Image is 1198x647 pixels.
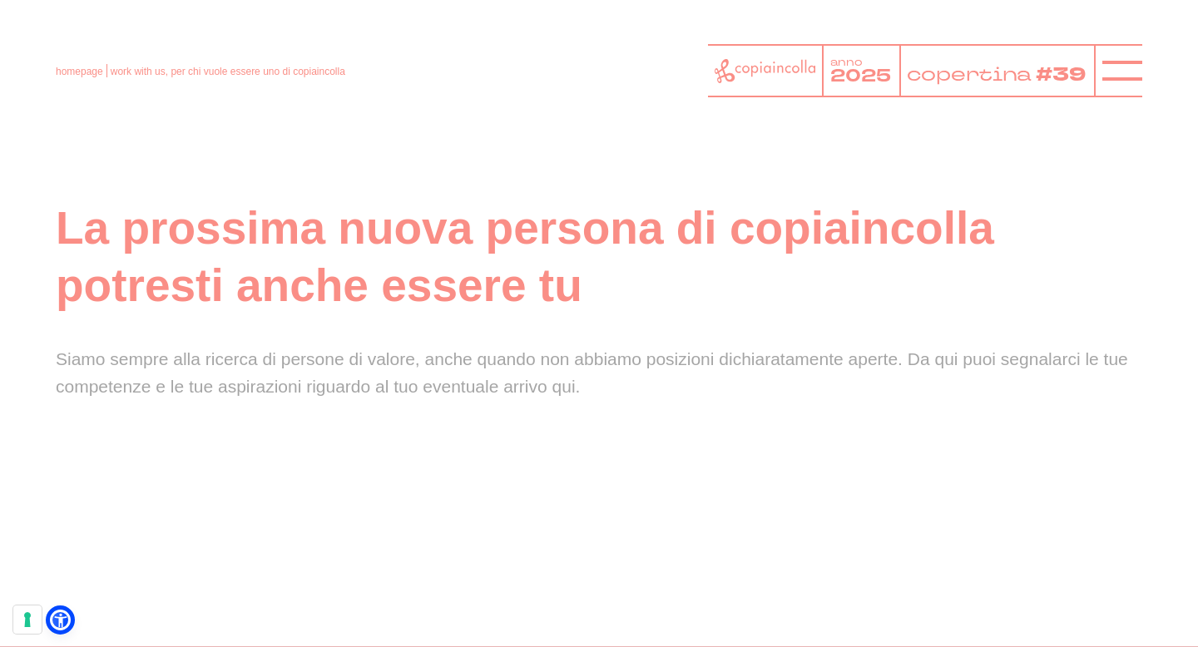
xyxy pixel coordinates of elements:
[111,66,345,77] span: work with us, per chi vuole essere uno di copiaincolla
[830,56,863,69] tspan: anno
[56,200,1142,314] h1: La prossima nuova persona di copiaincolla potresti anche essere tu
[830,64,891,87] tspan: 2025
[56,344,1142,400] p: Siamo sempre alla ricerca di persone di valore, anche quando non abbiamo posizioni dichiaratament...
[50,610,71,630] a: Open Accessibility Menu
[56,66,103,77] a: homepage
[13,605,42,634] button: Le tue preferenze relative al consenso per le tecnologie di tracciamento
[1036,62,1087,88] tspan: #39
[907,62,1032,86] tspan: copertina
